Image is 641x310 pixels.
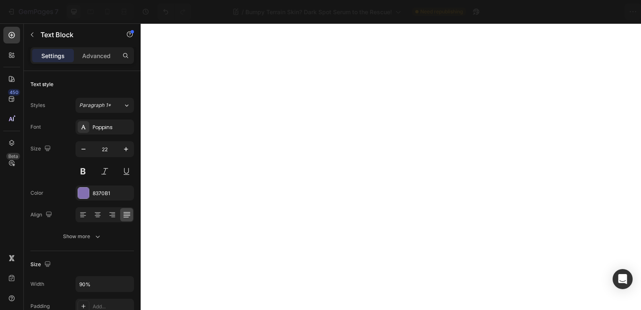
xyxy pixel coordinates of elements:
[593,8,613,16] div: Publish
[8,89,20,96] div: 450
[30,280,44,288] div: Width
[30,102,45,109] div: Styles
[55,7,58,17] p: 7
[30,302,50,310] div: Padding
[93,190,132,197] div: 8370B1
[242,8,244,16] span: /
[41,51,65,60] p: Settings
[420,8,463,15] span: Need republishing
[76,98,134,113] button: Paragraph 1*
[613,269,633,289] div: Open Intercom Messenger
[93,124,132,131] div: Poppins
[30,209,54,221] div: Align
[79,102,111,109] span: Paragraph 1*
[30,189,43,197] div: Color
[30,143,53,155] div: Size
[40,30,111,40] p: Text Block
[3,3,62,20] button: 7
[76,277,134,292] input: Auto
[82,51,111,60] p: Advanced
[562,8,575,15] span: Save
[157,3,191,20] div: Undo/Redo
[30,229,134,244] button: Show more
[585,3,621,20] button: Publish
[141,23,641,310] iframe: To enrich screen reader interactions, please activate Accessibility in Grammarly extension settings
[30,123,41,131] div: Font
[555,3,582,20] button: Save
[63,232,102,241] div: Show more
[6,153,20,160] div: Beta
[245,8,392,16] span: Bumpy Terrain Skin? Dark Spot Serum to the Rescue!
[30,259,53,270] div: Size
[30,81,53,88] div: Text style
